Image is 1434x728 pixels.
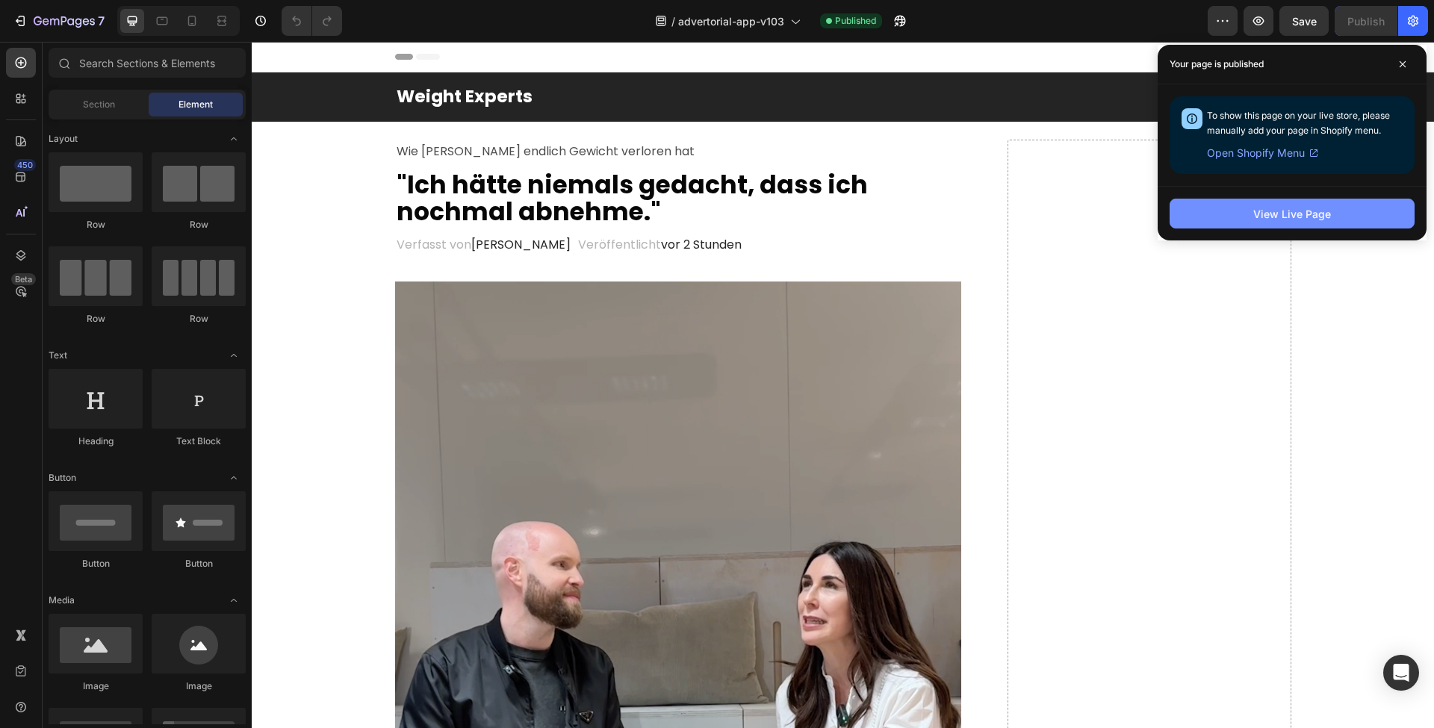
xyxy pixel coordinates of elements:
[1383,655,1419,691] div: Open Intercom Messenger
[282,6,342,36] div: Undo/Redo
[49,435,143,448] div: Heading
[1170,199,1415,228] button: View Live Page
[49,594,75,607] span: Media
[179,98,213,111] span: Element
[145,99,709,121] p: Wie [PERSON_NAME] endlich Gewicht verloren hat
[678,13,784,29] span: advertorial-app-v103
[222,588,246,612] span: Toggle open
[152,312,246,326] div: Row
[83,98,115,111] span: Section
[152,557,246,570] div: Button
[835,14,876,28] span: Published
[49,349,67,362] span: Text
[49,471,76,485] span: Button
[145,193,322,214] p: Verfasst von
[409,194,490,211] span: vor 2 Stunden
[1207,144,1305,162] span: Open Shopify Menu
[222,343,246,367] span: Toggle open
[671,13,675,29] span: /
[152,218,246,231] div: Row
[49,132,78,146] span: Layout
[49,557,143,570] div: Button
[1335,6,1397,36] button: Publish
[326,193,490,214] p: Veröffentlicht
[220,194,319,211] span: [PERSON_NAME]
[222,466,246,490] span: Toggle open
[1279,6,1329,36] button: Save
[98,12,105,30] p: 7
[1292,15,1317,28] span: Save
[49,679,143,693] div: Image
[593,45,1038,66] p: Advertorial
[1253,206,1331,222] div: View Live Page
[1347,13,1385,29] div: Publish
[49,312,143,326] div: Row
[49,48,246,78] input: Search Sections & Elements
[14,159,36,171] div: 450
[11,273,36,285] div: Beta
[6,6,111,36] button: 7
[145,125,616,187] span: "Ich hätte niemals gedacht, dass ich nochmal abnehme."
[222,127,246,151] span: Toggle open
[49,218,143,231] div: Row
[152,435,246,448] div: Text Block
[252,42,1434,728] iframe: Design area
[1170,57,1264,72] p: Your page is published
[152,679,246,693] div: Image
[1207,110,1390,136] span: To show this page on your live store, please manually add your page in Shopify menu.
